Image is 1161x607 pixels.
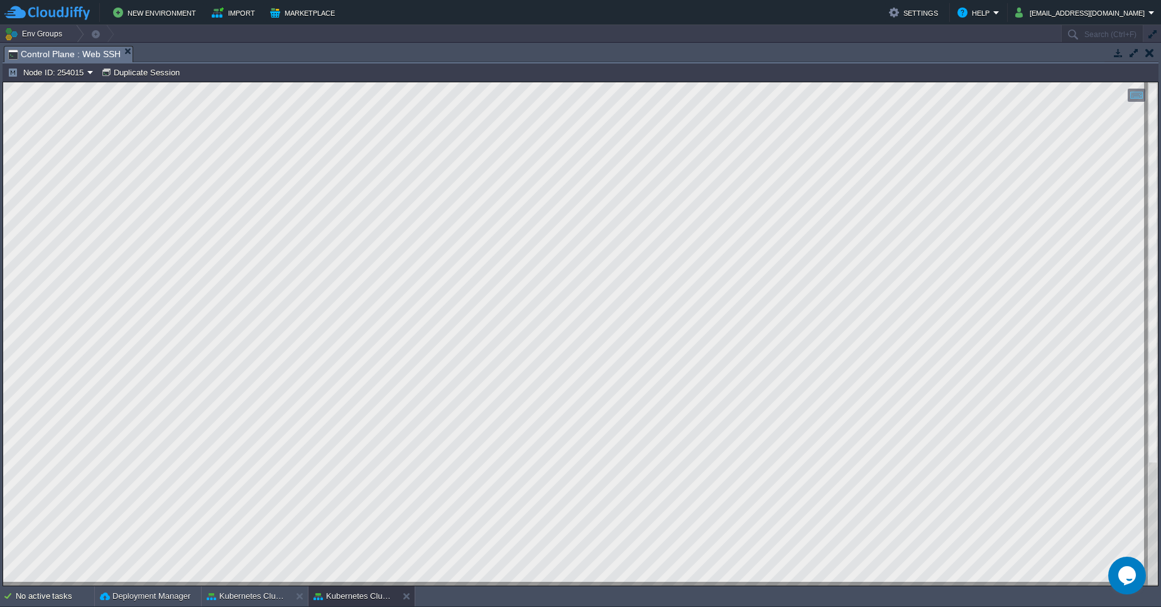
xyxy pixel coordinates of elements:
button: Help [957,5,993,20]
button: Deployment Manager [100,590,190,603]
button: Marketplace [270,5,339,20]
button: Kubernetes Cluster [313,590,393,603]
button: Duplicate Session [101,67,183,78]
button: Import [212,5,259,20]
button: New Environment [113,5,200,20]
iframe: To enrich screen reader interactions, please activate Accessibility in Grammarly extension settings [3,82,1158,586]
button: Kubernetes Cluster [207,590,286,603]
img: CloudJiffy [4,5,90,21]
button: Settings [889,5,942,20]
button: [EMAIL_ADDRESS][DOMAIN_NAME] [1015,5,1148,20]
span: Control Plane : Web SSH [8,46,121,62]
iframe: chat widget [1108,557,1148,594]
button: Node ID: 254015 [8,67,87,78]
div: No active tasks [16,586,94,606]
button: Env Groups [4,25,67,43]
